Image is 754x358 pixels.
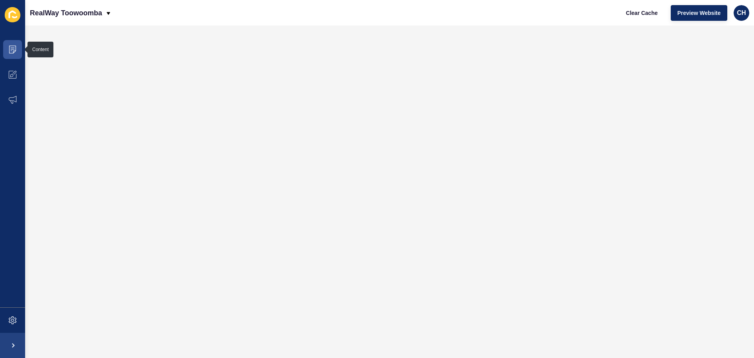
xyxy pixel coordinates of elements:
[626,9,658,17] span: Clear Cache
[671,5,727,21] button: Preview Website
[30,3,102,23] p: RealWay Toowoomba
[619,5,664,21] button: Clear Cache
[32,46,49,53] div: Content
[677,9,721,17] span: Preview Website
[737,9,746,17] span: CH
